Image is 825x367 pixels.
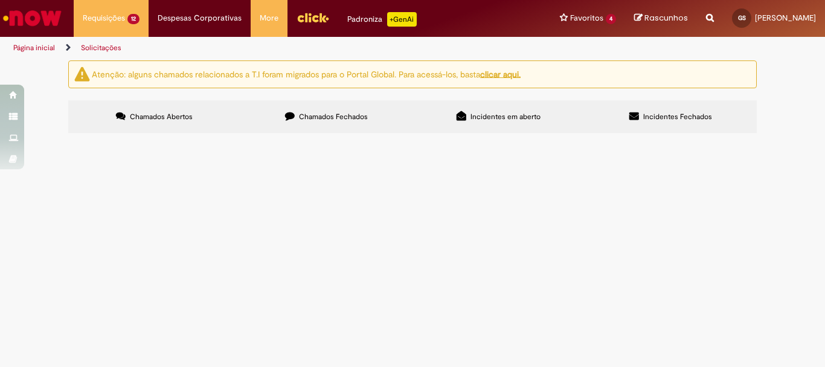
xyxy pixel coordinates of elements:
[387,12,417,27] p: +GenAi
[81,43,121,53] a: Solicitações
[347,12,417,27] div: Padroniza
[480,68,521,79] a: clicar aqui.
[606,14,616,24] span: 4
[755,13,816,23] span: [PERSON_NAME]
[130,112,193,122] span: Chamados Abertos
[92,68,521,79] ng-bind-html: Atenção: alguns chamados relacionados a T.I foram migrados para o Portal Global. Para acessá-los,...
[13,43,55,53] a: Página inicial
[299,112,368,122] span: Chamados Fechados
[634,13,688,24] a: Rascunhos
[1,6,63,30] img: ServiceNow
[83,12,125,24] span: Requisições
[127,14,140,24] span: 12
[643,112,712,122] span: Incidentes Fechados
[470,112,541,122] span: Incidentes em aberto
[570,12,603,24] span: Favoritos
[644,12,688,24] span: Rascunhos
[158,12,242,24] span: Despesas Corporativas
[738,14,746,22] span: GS
[9,37,541,59] ul: Trilhas de página
[297,8,329,27] img: click_logo_yellow_360x200.png
[260,12,278,24] span: More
